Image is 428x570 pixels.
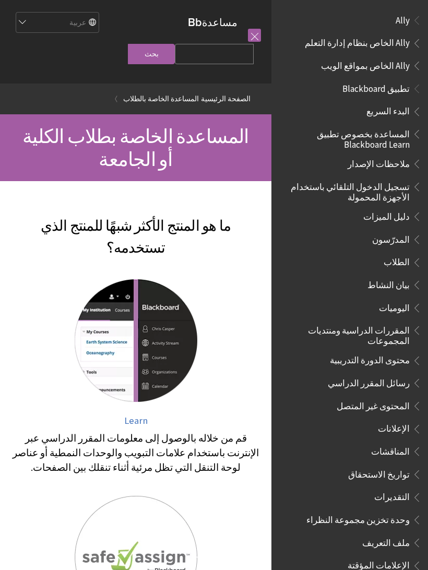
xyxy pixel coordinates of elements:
span: البدء السريع [366,103,410,117]
span: المدرّسون [372,231,410,245]
span: المناقشات [371,443,410,457]
span: المحتوى غير المتصل [337,397,410,411]
span: Ally الخاص بنظام إدارة التعلم [305,34,410,49]
span: الطلاب [384,254,410,268]
a: Learn Learn قم من خلاله بالوصول إلى معلومات المقرر الدراسي عبر الإنترنت باستخدام علامات التبويب و... [10,279,261,475]
strong: Bb [188,16,202,29]
a: المساعدة الخاصة بالطلاب [123,92,199,105]
span: ملاحظات الإصدار [348,155,410,169]
span: تطبيق Blackboard [342,80,410,94]
span: المقررات الدراسية ومنتديات المجموعات [284,322,410,346]
span: ملف التعريف [362,534,410,548]
span: الإعلانات [378,420,410,434]
a: الصفحة الرئيسية [201,92,251,105]
h2: ما هو المنتج الأكثر شبهًا للمنتج الذي تستخدمه؟ [10,202,261,258]
span: رسائل المقرر الدراسي [328,374,410,388]
span: اليوميات [379,299,410,313]
a: مساعدةBb [188,16,237,29]
span: وحدة تخزين مجموعة النظراء [306,511,410,525]
span: التقديرات [374,489,410,503]
span: Learn [124,414,148,426]
span: دليل الميزات [363,208,410,222]
span: تواريخ الاستحقاق [348,466,410,480]
nav: Book outline for Anthology Ally Help [278,11,422,75]
span: المساعدة بخصوص تطبيق Blackboard Learn [284,125,410,150]
select: Site Language Selector [15,13,99,33]
span: Ally [396,11,410,26]
span: بيان النشاط [367,276,410,290]
input: بحث [128,44,175,64]
span: تسجيل الدخول التلقائي باستخدام الأجهزة المحمولة [284,178,410,203]
div: قم من خلاله بالوصول إلى معلومات المقرر الدراسي عبر الإنترنت باستخدام علامات التبويب والوحدات النم... [10,431,261,475]
span: Ally الخاص بمواقع الويب [321,57,410,71]
span: محتوى الدورة التدريبية [330,352,410,366]
span: المساعدة الخاصة بطلاب الكلية أو الجامعة [22,124,248,171]
img: Learn [75,279,197,402]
